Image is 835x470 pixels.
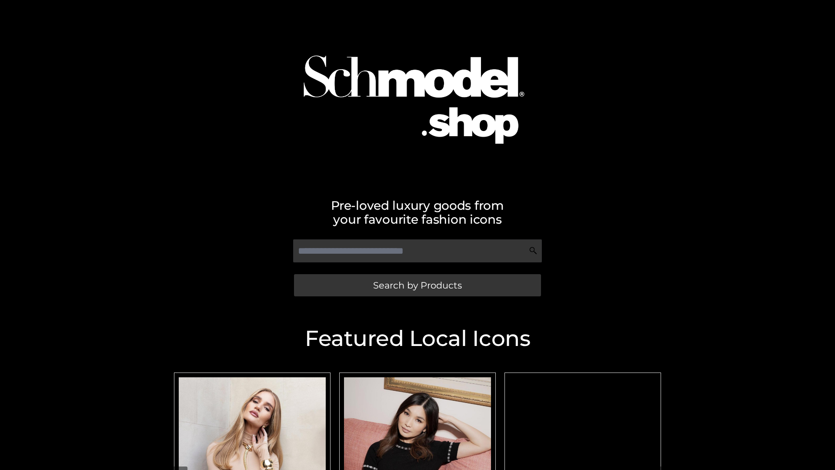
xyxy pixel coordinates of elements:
[373,281,462,290] span: Search by Products
[294,274,541,296] a: Search by Products
[170,198,665,226] h2: Pre-loved luxury goods from your favourite fashion icons
[529,246,538,255] img: Search Icon
[170,328,665,349] h2: Featured Local Icons​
